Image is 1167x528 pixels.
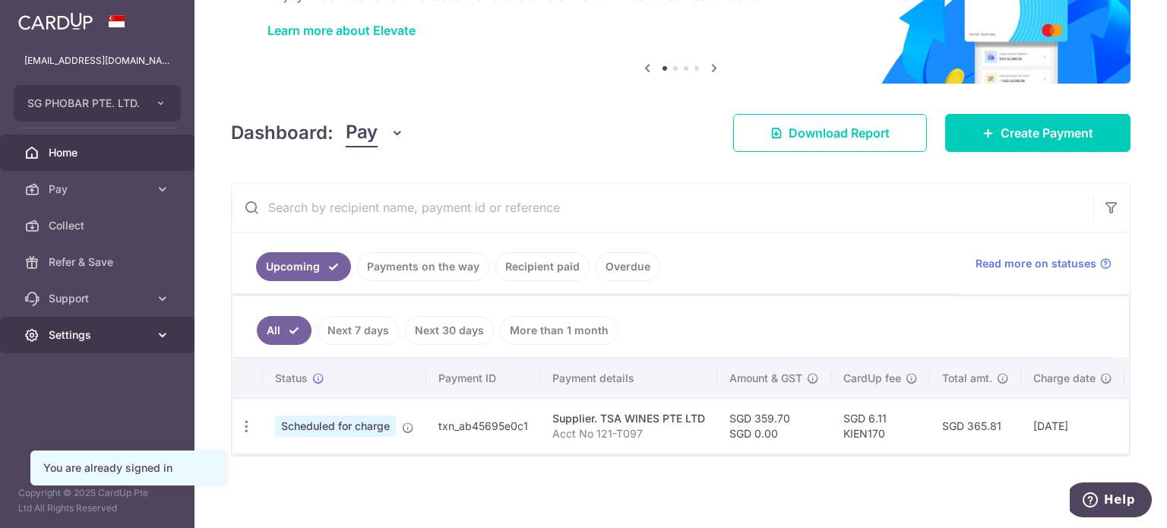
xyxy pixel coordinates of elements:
[18,12,93,30] img: CardUp
[405,316,494,345] a: Next 30 days
[717,398,831,454] td: SGD 359.70 SGD 0.00
[540,359,717,398] th: Payment details
[976,256,1096,271] span: Read more on statuses
[275,416,396,437] span: Scheduled for charge
[1070,482,1152,520] iframe: Opens a widget where you can find more information
[357,252,489,281] a: Payments on the way
[831,398,930,454] td: SGD 6.11 KIEN170
[232,183,1093,232] input: Search by recipient name, payment id or reference
[43,460,212,476] div: You are already signed in
[24,53,170,68] p: [EMAIL_ADDRESS][DOMAIN_NAME]
[426,359,540,398] th: Payment ID
[49,182,149,197] span: Pay
[49,145,149,160] span: Home
[942,371,992,386] span: Total amt.
[49,291,149,306] span: Support
[346,119,378,147] span: Pay
[930,398,1021,454] td: SGD 365.81
[49,255,149,270] span: Refer & Save
[49,327,149,343] span: Settings
[257,316,312,345] a: All
[843,371,901,386] span: CardUp fee
[945,114,1131,152] a: Create Payment
[596,252,660,281] a: Overdue
[267,23,416,38] a: Learn more about Elevate
[256,252,351,281] a: Upcoming
[27,96,140,111] span: SG PHOBAR PTE. LTD.
[552,426,705,441] p: Acct No 121-T097
[1021,398,1124,454] td: [DATE]
[318,316,399,345] a: Next 7 days
[789,124,890,142] span: Download Report
[275,371,308,386] span: Status
[14,85,181,122] button: SG PHOBAR PTE. LTD.
[1033,371,1096,386] span: Charge date
[426,398,540,454] td: txn_ab45695e0c1
[346,119,404,147] button: Pay
[552,411,705,426] div: Supplier. TSA WINES PTE LTD
[500,316,618,345] a: More than 1 month
[495,252,590,281] a: Recipient paid
[231,119,334,147] h4: Dashboard:
[976,256,1112,271] a: Read more on statuses
[49,218,149,233] span: Collect
[1001,124,1093,142] span: Create Payment
[729,371,802,386] span: Amount & GST
[733,114,927,152] a: Download Report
